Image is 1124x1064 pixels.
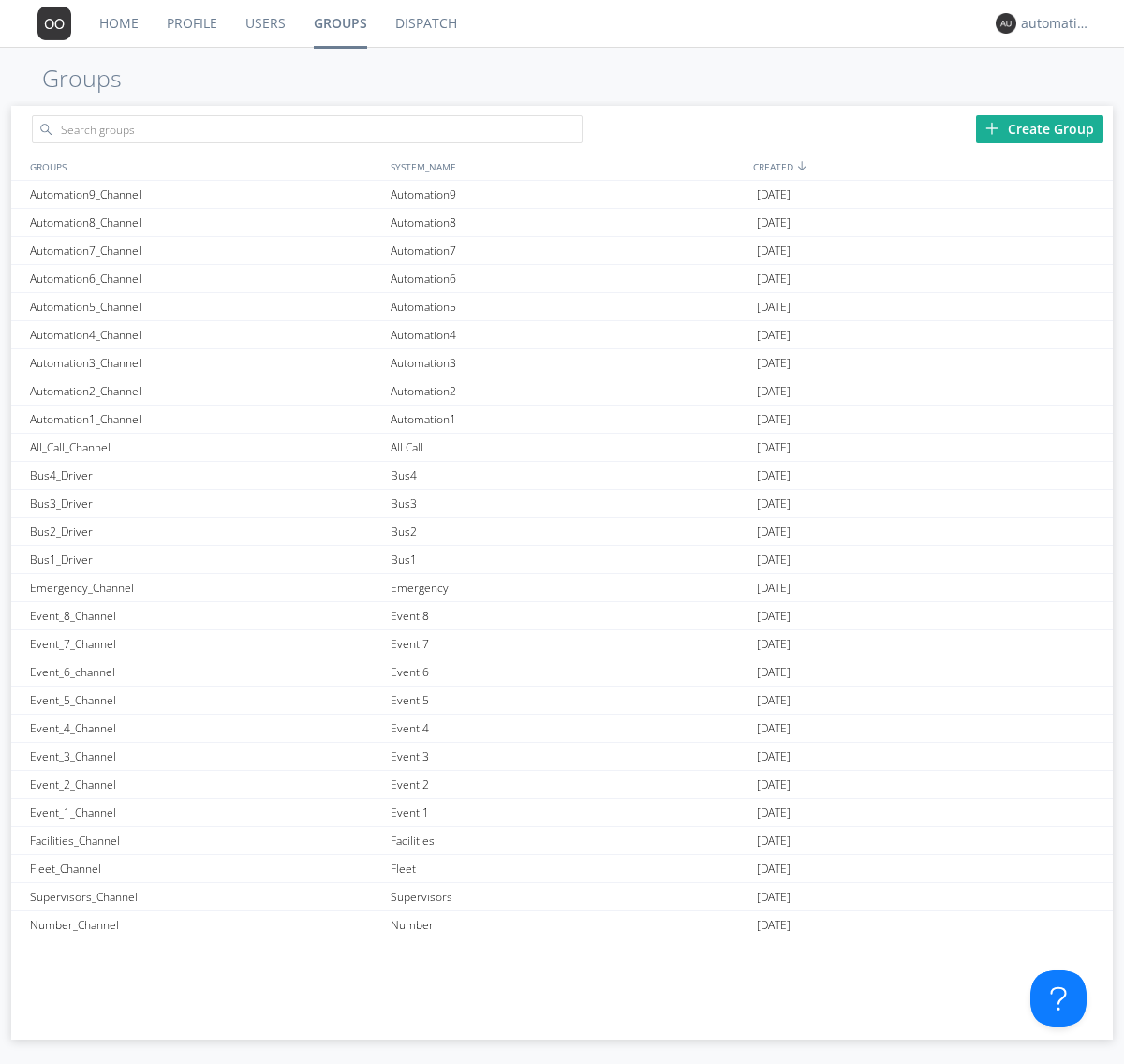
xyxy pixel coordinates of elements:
a: Emergency_ChannelEmergency[DATE] [11,574,1113,602]
div: Event_1_Channel [25,799,386,826]
span: [DATE] [757,743,791,771]
div: Automation2 [386,377,752,405]
div: Bus2 [386,518,752,545]
a: Automation9_ChannelAutomation9[DATE] [11,181,1113,209]
span: [DATE] [757,715,791,743]
div: Automation4 [386,321,752,348]
div: Emergency [386,574,752,601]
span: [DATE] [757,406,791,434]
div: Automation6_Channel [25,265,386,292]
span: [DATE] [757,771,791,799]
div: Bus2_Driver [25,518,386,545]
div: Automation3 [386,349,752,377]
div: Automation8_Channel [25,209,386,236]
div: All_Call_Channel [25,434,386,461]
span: [DATE] [757,349,791,377]
a: Automation5_ChannelAutomation5[DATE] [11,293,1113,321]
span: [DATE] [757,490,791,518]
span: [DATE] [757,462,791,490]
a: Event_4_ChannelEvent 4[DATE] [11,715,1113,743]
div: Automation5_Channel [25,293,386,320]
a: Number_ChannelNumber[DATE] [11,911,1113,939]
a: Bus3_DriverBus3[DATE] [11,490,1113,518]
div: Event_8_Channel [25,602,386,629]
div: Event_3_Channel [25,743,386,770]
a: Automation6_ChannelAutomation6[DATE] [11,265,1113,293]
span: [DATE] [757,827,791,855]
div: Event 2 [386,771,752,798]
div: CREATED [748,153,1113,180]
div: Number_Channel [25,911,386,938]
span: [DATE] [757,518,791,546]
div: Fleet_Channel [25,855,386,882]
div: Event 3 [386,743,752,770]
div: Automation9 [386,181,752,208]
input: Search groups [32,115,583,143]
a: Supervisors_ChannelSupervisors[DATE] [11,883,1113,911]
div: Event_6_channel [25,658,386,686]
div: Number [386,911,752,938]
span: [DATE] [757,209,791,237]
div: Event 4 [386,715,752,742]
span: [DATE] [757,321,791,349]
div: Event_4_Channel [25,715,386,742]
span: [DATE] [757,181,791,209]
div: Event 5 [386,687,752,714]
a: Automation7_ChannelAutomation7[DATE] [11,237,1113,265]
span: [DATE] [757,377,791,406]
a: Facilities_ChannelFacilities[DATE] [11,827,1113,855]
div: Event_2_Channel [25,771,386,798]
div: Automation7_Channel [25,237,386,264]
div: Event 1 [386,799,752,826]
a: Event_1_ChannelEvent 1[DATE] [11,799,1113,827]
span: [DATE] [757,265,791,293]
div: Event_7_Channel [25,630,386,658]
div: automation+dispatcher0014 [1021,14,1091,33]
img: 373638.png [37,7,71,40]
span: [DATE] [757,799,791,827]
div: Event_5_Channel [25,687,386,714]
a: All_Call_ChannelAll Call[DATE] [11,434,1113,462]
div: Automation1_Channel [25,406,386,433]
a: Fleet_ChannelFleet[DATE] [11,855,1113,883]
div: Fleet [386,855,752,882]
span: [DATE] [757,855,791,883]
span: [DATE] [757,293,791,321]
a: Event_8_ChannelEvent 8[DATE] [11,602,1113,630]
div: Event 8 [386,602,752,629]
a: Event_7_ChannelEvent 7[DATE] [11,630,1113,658]
a: Event_6_channelEvent 6[DATE] [11,658,1113,687]
a: Event_5_ChannelEvent 5[DATE] [11,687,1113,715]
div: Automation4_Channel [25,321,386,348]
a: Automation8_ChannelAutomation8[DATE] [11,209,1113,237]
span: [DATE] [757,434,791,462]
div: Supervisors_Channel [25,883,386,910]
div: Facilities_Channel [25,827,386,854]
span: [DATE] [757,237,791,265]
div: Bus3_Driver [25,490,386,517]
div: Automation8 [386,209,752,236]
div: Automation9_Channel [25,181,386,208]
span: [DATE] [757,574,791,602]
div: All Call [386,434,752,461]
span: [DATE] [757,546,791,574]
div: Automation1 [386,406,752,433]
div: Bus1_Driver [25,546,386,573]
a: Automation4_ChannelAutomation4[DATE] [11,321,1113,349]
div: Automation7 [386,237,752,264]
div: GROUPS [25,153,381,180]
img: plus.svg [985,122,998,135]
span: [DATE] [757,911,791,939]
span: [DATE] [757,883,791,911]
div: Automation5 [386,293,752,320]
a: Bus1_DriverBus1[DATE] [11,546,1113,574]
span: [DATE] [757,630,791,658]
div: Bus3 [386,490,752,517]
a: Automation1_ChannelAutomation1[DATE] [11,406,1113,434]
img: 373638.png [996,13,1016,34]
div: Facilities [386,827,752,854]
a: Automation2_ChannelAutomation2[DATE] [11,377,1113,406]
a: Automation3_ChannelAutomation3[DATE] [11,349,1113,377]
a: Event_2_ChannelEvent 2[DATE] [11,771,1113,799]
a: Event_3_ChannelEvent 3[DATE] [11,743,1113,771]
